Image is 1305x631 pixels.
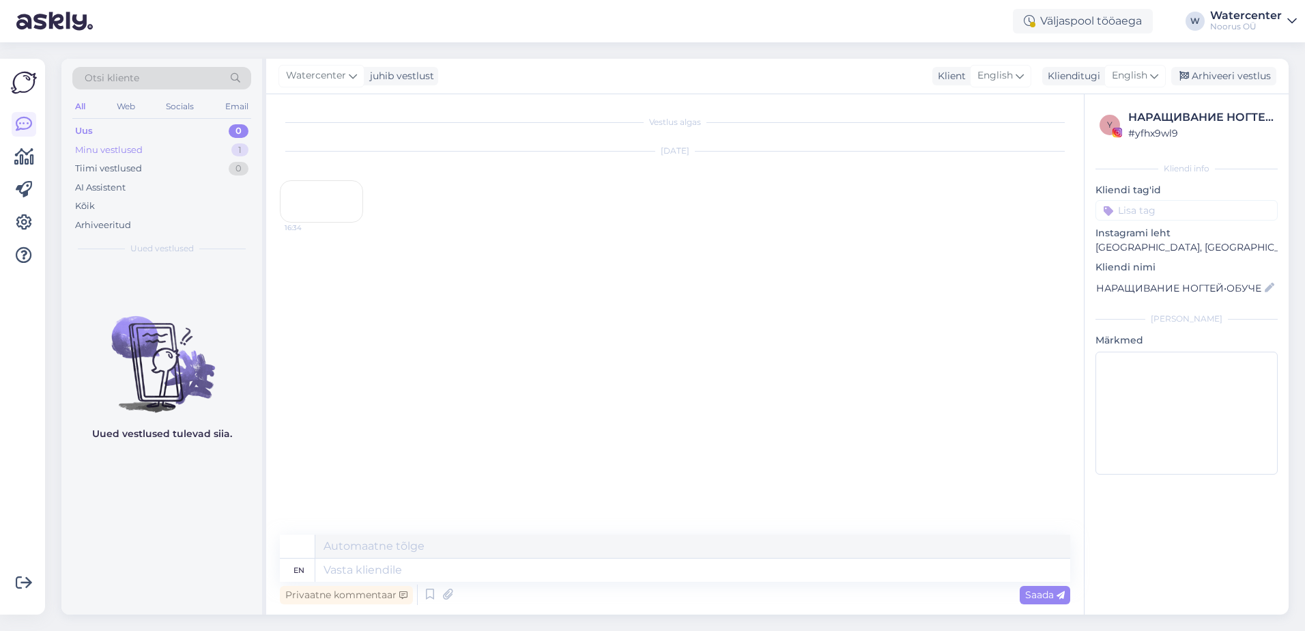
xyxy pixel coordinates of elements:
span: Saada [1025,589,1065,601]
a: WatercenterNoorus OÜ [1210,10,1297,32]
div: juhib vestlust [364,69,434,83]
div: en [293,559,304,582]
div: Kliendi info [1095,163,1278,175]
div: Watercenter [1210,10,1282,21]
div: Kõik [75,199,95,213]
div: Vestlus algas [280,116,1070,128]
div: Klient [932,69,966,83]
div: 0 [229,162,248,176]
p: Instagrami leht [1095,226,1278,240]
span: y [1107,120,1113,130]
div: Web [114,98,138,115]
span: Uued vestlused [130,242,194,255]
div: Minu vestlused [75,143,143,157]
div: Socials [163,98,197,115]
span: Watercenter [286,68,346,83]
div: Arhiveeritud [75,219,131,232]
div: 1 [231,143,248,157]
div: Arhiveeri vestlus [1171,67,1276,85]
p: Kliendi tag'id [1095,183,1278,197]
span: Otsi kliente [85,71,139,85]
img: Askly Logo [11,70,37,96]
div: [DATE] [280,145,1070,157]
div: Noorus OÜ [1210,21,1282,32]
div: # yfhx9wl9 [1128,126,1274,141]
p: Märkmed [1095,333,1278,348]
span: English [977,68,1013,83]
p: Uued vestlused tulevad siia. [92,427,232,441]
div: Privaatne kommentaar [280,586,413,604]
div: All [72,98,88,115]
p: Kliendi nimi [1095,260,1278,275]
img: No chats [61,292,262,415]
div: Klienditugi [1042,69,1100,83]
div: Uus [75,124,93,138]
div: 0 [229,124,248,138]
div: W [1186,12,1205,31]
div: Tiimi vestlused [75,162,142,176]
span: English [1112,68,1147,83]
div: Väljaspool tööaega [1013,9,1153,33]
div: AI Assistent [75,181,126,195]
div: НАРАЩИВАНИЕ НОГТЕЙ•ОБУЧЕНИЕ •НАРВА 🇪🇪 [1128,109,1274,126]
p: [GEOGRAPHIC_DATA], [GEOGRAPHIC_DATA] [1095,240,1278,255]
input: Lisa nimi [1096,281,1262,296]
div: Email [223,98,251,115]
input: Lisa tag [1095,200,1278,221]
span: 16:34 [285,223,336,233]
div: [PERSON_NAME] [1095,313,1278,325]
